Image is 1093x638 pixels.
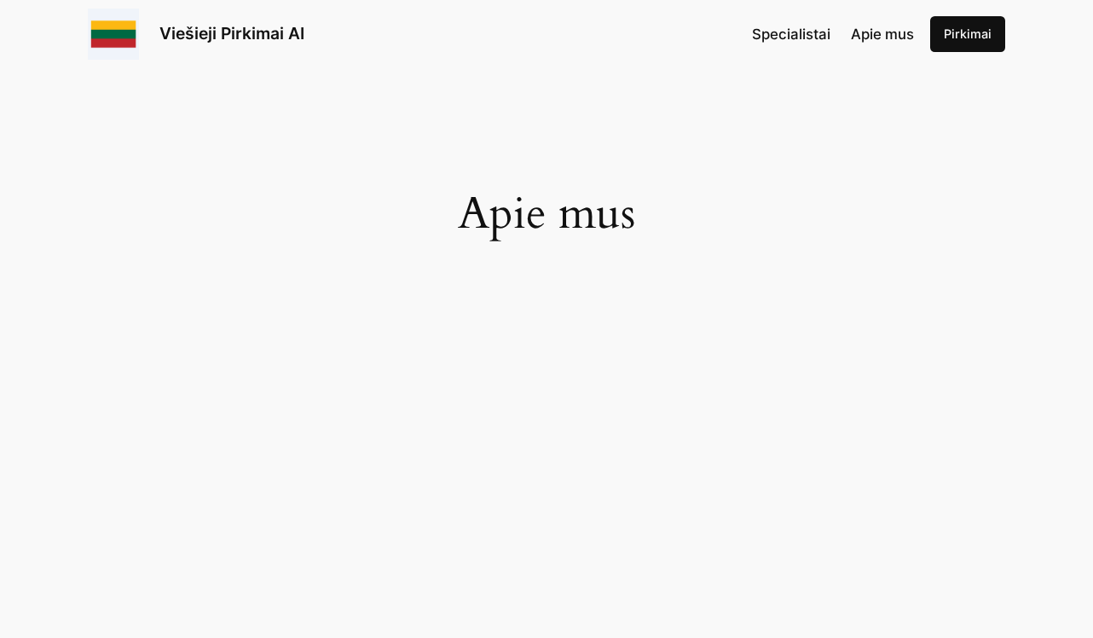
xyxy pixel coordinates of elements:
a: Viešieji Pirkimai AI [159,23,304,43]
h1: Apie mus [282,188,811,240]
a: Apie mus [851,23,914,45]
a: Specialistai [752,23,830,45]
img: Viešieji pirkimai logo [88,9,139,60]
span: Apie mus [851,26,914,43]
span: Specialistai [752,26,830,43]
a: Pirkimai [930,16,1005,52]
nav: Navigation [752,23,914,45]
